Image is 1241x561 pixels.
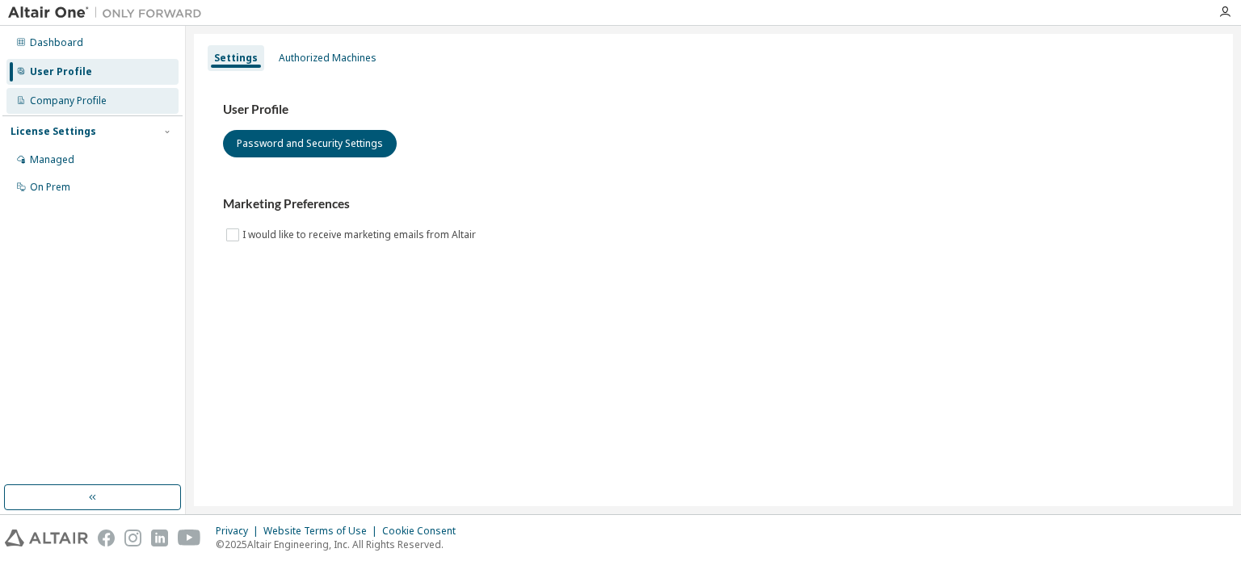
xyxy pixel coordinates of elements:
[178,530,201,546] img: youtube.svg
[242,225,479,245] label: I would like to receive marketing emails from Altair
[223,196,1204,212] h3: Marketing Preferences
[263,525,382,538] div: Website Terms of Use
[11,125,96,138] div: License Settings
[30,36,83,49] div: Dashboard
[214,52,258,65] div: Settings
[98,530,115,546] img: facebook.svg
[30,153,74,166] div: Managed
[30,181,70,194] div: On Prem
[151,530,168,546] img: linkedin.svg
[30,65,92,78] div: User Profile
[382,525,465,538] div: Cookie Consent
[223,102,1204,118] h3: User Profile
[5,530,88,546] img: altair_logo.svg
[223,130,397,157] button: Password and Security Settings
[216,538,465,551] p: © 2025 Altair Engineering, Inc. All Rights Reserved.
[124,530,141,546] img: instagram.svg
[8,5,210,21] img: Altair One
[279,52,377,65] div: Authorized Machines
[216,525,263,538] div: Privacy
[30,94,107,107] div: Company Profile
